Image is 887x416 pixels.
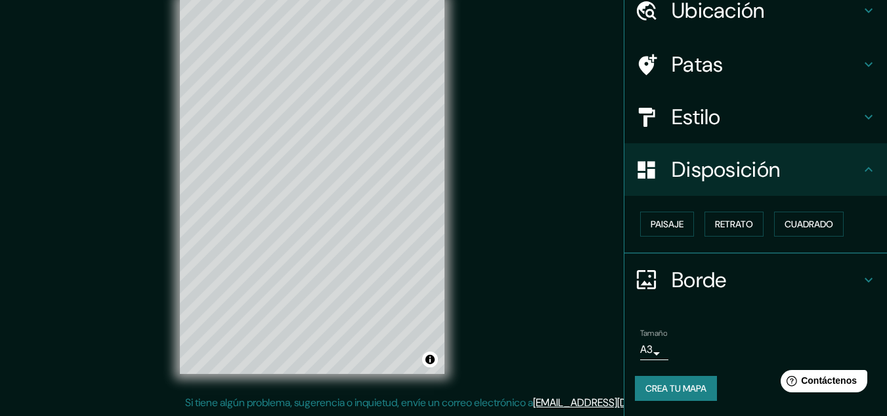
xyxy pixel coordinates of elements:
[704,212,764,237] button: Retrato
[774,212,844,237] button: Cuadrado
[640,342,653,356] font: A3
[185,396,533,409] font: Si tiene algún problema, sugerencia o inquietud, envíe un correo electrónico a
[770,365,873,402] iframe: Lanzador de widgets de ayuda
[635,376,717,401] button: Crea tu mapa
[624,91,887,143] div: Estilo
[651,218,683,230] font: Paisaje
[672,266,727,294] font: Borde
[422,352,438,367] button: Activar o desactivar atribución
[672,156,780,183] font: Disposición
[785,218,833,230] font: Cuadrado
[672,103,721,131] font: Estilo
[672,51,724,78] font: Patas
[624,38,887,91] div: Patas
[715,218,753,230] font: Retrato
[624,143,887,196] div: Disposición
[640,339,668,360] div: A3
[645,382,706,394] font: Crea tu mapa
[533,396,695,409] a: [EMAIL_ADDRESS][DOMAIN_NAME]
[640,328,667,338] font: Tamaño
[640,212,694,237] button: Paisaje
[624,254,887,306] div: Borde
